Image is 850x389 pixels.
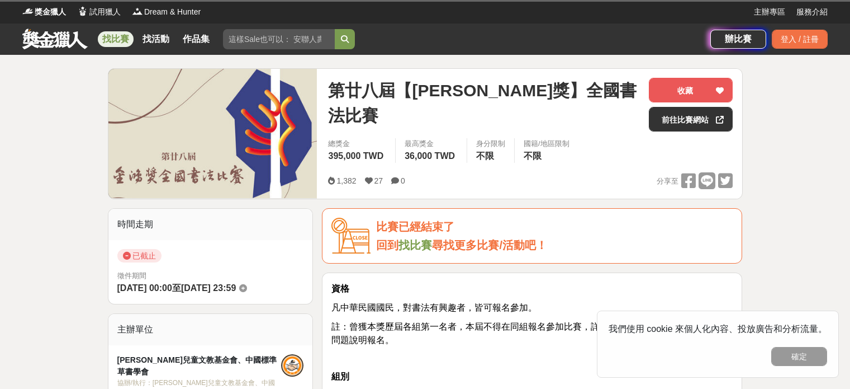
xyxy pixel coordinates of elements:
[432,239,547,251] span: 尋找更多比賽/活動吧！
[108,314,313,345] div: 主辦單位
[398,239,432,251] a: 找比賽
[22,6,34,17] img: Logo
[331,284,349,293] strong: 資格
[524,151,542,161] span: 不限
[132,6,143,17] img: Logo
[89,6,121,18] span: 試用獵人
[98,31,134,47] a: 找比賽
[657,173,678,190] span: 分享至
[376,239,398,251] span: 回到
[108,69,317,198] img: Cover Image
[328,151,383,161] span: 395,000 TWD
[77,6,121,18] a: Logo試用獵人
[336,176,356,185] span: 1,382
[405,151,455,161] span: 36,000 TWD
[401,176,405,185] span: 0
[331,322,730,345] span: 註：曾獲本獎歷屆各組第一名者，本屆不得在同組報名參加比賽，詳依官網-[PERSON_NAME]獎常見問題說明報名。
[476,151,494,161] span: 不限
[117,271,146,280] span: 徵件期間
[144,6,201,18] span: Dream & Hunter
[710,30,766,49] a: 辦比賽
[331,372,349,381] strong: 組別
[132,6,201,18] a: LogoDream & Hunter
[376,218,733,236] div: 比賽已經結束了
[649,107,733,132] a: 前往比賽網站
[331,218,371,254] img: Icon
[328,138,386,149] span: 總獎金
[772,30,828,49] div: 登入 / 註冊
[117,283,172,293] span: [DATE] 00:00
[649,78,733,102] button: 收藏
[771,347,827,366] button: 確定
[178,31,214,47] a: 作品集
[108,209,313,240] div: 時間走期
[331,303,537,312] span: 凡中華民國國民，對書法有興趣者，皆可報名參加。
[609,324,827,334] span: 我們使用 cookie 來個人化內容、投放廣告和分析流量。
[138,31,174,47] a: 找活動
[181,283,236,293] span: [DATE] 23:59
[405,138,458,149] span: 最高獎金
[476,138,505,149] div: 身分限制
[223,29,335,49] input: 這樣Sale也可以： 安聯人壽創意銷售法募集
[35,6,66,18] span: 獎金獵人
[374,176,383,185] span: 27
[796,6,828,18] a: 服務介紹
[77,6,88,17] img: Logo
[754,6,785,18] a: 主辦專區
[117,354,282,378] div: [PERSON_NAME]兒童文教基金會、中國標準草書學會
[328,78,640,128] span: 第廿八屆【[PERSON_NAME]獎】全國書法比賽
[22,6,66,18] a: Logo獎金獵人
[117,249,162,263] span: 已截止
[172,283,181,293] span: 至
[524,138,569,149] div: 國籍/地區限制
